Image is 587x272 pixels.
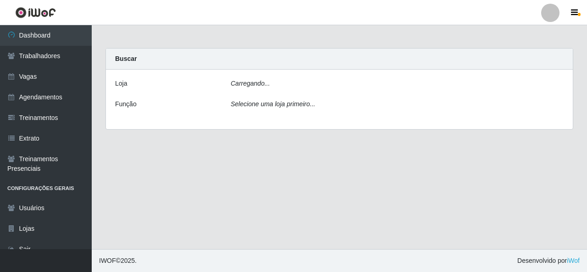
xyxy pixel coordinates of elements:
[115,79,127,88] label: Loja
[115,99,137,109] label: Função
[231,100,315,108] i: Selecione uma loja primeiro...
[115,55,137,62] strong: Buscar
[567,257,580,264] a: iWof
[99,257,116,264] span: IWOF
[231,80,270,87] i: Carregando...
[99,256,137,266] span: © 2025 .
[517,256,580,266] span: Desenvolvido por
[15,7,56,18] img: CoreUI Logo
